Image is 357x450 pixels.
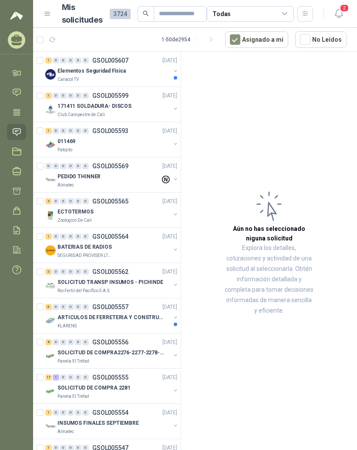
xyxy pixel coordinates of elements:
p: BATERIAS DE RADIOS [57,243,112,251]
img: Company Logo [45,351,56,361]
p: [DATE] [162,197,177,206]
a: 17 1 0 0 0 0 GSOL005555[DATE] Company LogoSOLICITUD DE COMPRA 2281Panela El Trébol [45,372,179,400]
p: [DATE] [162,268,177,276]
p: 171411 SOLDADURA- DISCOS [57,102,131,110]
button: 2 [331,6,347,22]
img: Company Logo [45,386,56,397]
div: 0 [67,374,74,380]
p: [DATE] [162,162,177,170]
div: 0 [75,410,81,416]
p: [DATE] [162,303,177,311]
div: 0 [75,93,81,99]
span: 3724 [110,9,131,19]
div: 0 [60,304,67,310]
p: KLARENS [57,323,77,330]
a: 8 0 0 0 0 0 GSOL005556[DATE] Company LogoSOLICITUD DE COMPRA2276-2277-2278-2284-2285-Panela El Tr... [45,337,179,365]
p: Club Campestre de Cali [57,111,105,118]
p: SOLICITUD TRANSP INSUMOS - PICHINDE [57,278,163,287]
div: 4 [45,198,52,204]
p: Rio Fertil del Pacífico S.A.S. [57,287,111,294]
div: 0 [82,374,89,380]
div: 8 [45,339,52,345]
a: 1 0 0 0 0 0 GSOL005599[DATE] Company Logo171411 SOLDADURA- DISCOSClub Campestre de Cali [45,90,179,118]
div: 0 [53,57,59,63]
h3: Aún no has seleccionado niguna solicitud [225,224,313,243]
div: 0 [82,233,89,240]
p: PEDIDO THINNER [57,173,101,181]
p: Panela El Trébol [57,393,89,400]
div: 0 [75,198,81,204]
p: SOLICITUD DE COMPRA2276-2277-2278-2284-2285- [57,349,166,357]
div: 1 [45,128,52,134]
div: 0 [75,163,81,169]
div: 0 [75,339,81,345]
img: Company Logo [45,280,56,291]
img: Logo peakr [10,10,23,21]
img: Company Logo [45,104,56,115]
img: Company Logo [45,69,56,80]
p: [DATE] [162,338,177,347]
p: GSOL005555 [92,374,128,380]
div: 0 [82,339,89,345]
p: [DATE] [162,409,177,417]
div: 0 [75,304,81,310]
div: 0 [67,339,74,345]
span: 2 [340,4,349,12]
a: 1 0 0 0 0 0 GSOL005554[DATE] Company LogoINSUMOS FINALES SEPTIEMBREAlmatec [45,407,179,435]
div: 0 [60,233,67,240]
p: [DATE] [162,373,177,382]
p: Zoologico De Cali [57,217,92,224]
p: INSUMOS FINALES SEPTIEMBRE [57,419,139,427]
p: SEGURIDAD PROVISER LTDA [57,252,112,259]
div: 0 [60,374,67,380]
div: 0 [53,93,59,99]
p: Elementos Seguridad Fisica [57,67,126,75]
div: 0 [67,57,74,63]
div: 0 [53,163,59,169]
p: GSOL005564 [92,233,128,240]
p: GSOL005562 [92,269,128,275]
p: GSOL005565 [92,198,128,204]
p: GSOL005557 [92,304,128,310]
div: 0 [53,269,59,275]
img: Company Logo [45,245,56,256]
a: 1 0 0 0 0 0 GSOL005607[DATE] Company LogoElementos Seguridad FisicaCaracol TV [45,55,179,83]
p: Patojito [57,147,72,153]
p: GSOL005569 [92,163,128,169]
p: [DATE] [162,233,177,241]
p: [DATE] [162,127,177,135]
img: Company Logo [45,210,56,220]
div: 0 [67,163,74,169]
p: [DATE] [162,57,177,65]
div: 0 [60,57,67,63]
div: 0 [67,410,74,416]
button: No Leídos [295,31,347,48]
div: 0 [82,410,89,416]
a: 3 0 0 0 0 0 GSOL005562[DATE] Company LogoSOLICITUD TRANSP INSUMOS - PICHINDERio Fertil del Pacífi... [45,267,179,294]
p: GSOL005554 [92,410,128,416]
a: 4 0 0 0 0 0 GSOL005565[DATE] Company LogoECTOTERMOSZoologico De Cali [45,196,179,224]
div: 0 [53,410,59,416]
div: 1 [45,93,52,99]
div: 0 [82,163,89,169]
div: 0 [60,93,67,99]
p: SOLICITUD DE COMPRA 2281 [57,384,131,392]
div: 0 [53,128,59,134]
p: GSOL005607 [92,57,128,63]
div: 0 [75,57,81,63]
div: 0 [75,374,81,380]
div: 0 [60,128,67,134]
p: 011469 [57,137,75,146]
a: 0 0 0 0 0 0 GSOL005569[DATE] Company LogoPEDIDO THINNERAlmatec [45,161,179,189]
p: ECTOTERMOS [57,208,94,216]
div: 0 [60,163,67,169]
img: Company Logo [45,421,56,432]
div: 17 [45,374,52,380]
p: Panela El Trébol [57,358,89,365]
div: 0 [53,304,59,310]
div: 0 [82,57,89,63]
a: 1 0 0 0 0 0 GSOL005593[DATE] Company Logo011469Patojito [45,126,179,153]
div: 0 [60,198,67,204]
div: 0 [45,163,52,169]
div: 1 - 50 de 2954 [162,33,218,47]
